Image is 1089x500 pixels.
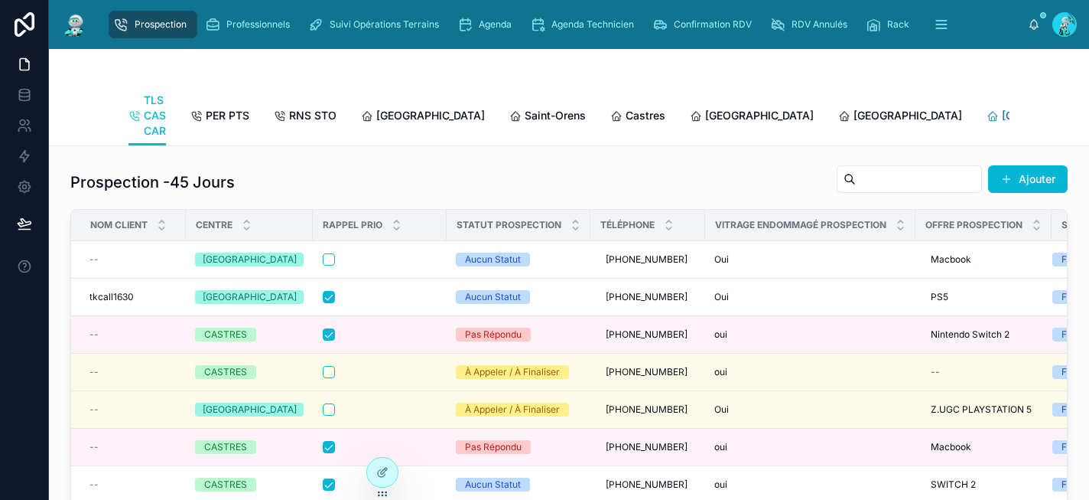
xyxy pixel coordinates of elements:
div: Pas Répondu [465,440,522,454]
span: Vitrage endommagé Prospection [715,219,886,231]
a: Confirmation RDV [648,11,762,38]
span: oui [714,328,727,341]
a: Macbook [925,435,1042,459]
span: Nom Client [90,219,148,231]
span: Macbook [931,253,971,266]
a: TLS CAS CAR [128,87,166,146]
div: CASTRES [204,365,247,379]
span: Statut Prospection [457,219,561,231]
span: [PHONE_NUMBER] [606,253,688,266]
a: [PHONE_NUMBER] [600,397,696,422]
span: -- [89,366,99,378]
a: RNS STO [274,102,336,132]
a: -- [89,441,177,453]
a: [PHONE_NUMBER] [600,247,696,272]
span: Agenda [479,18,512,31]
a: Agenda [453,11,522,38]
a: -- [89,366,177,378]
a: Oui [714,404,906,416]
a: Castres [610,102,665,132]
span: Téléphone [600,219,655,231]
h1: Prospection -45 Jours [70,172,235,193]
a: -- [89,328,177,341]
div: À Appeler / À Finaliser [465,365,560,379]
span: Rack [887,18,909,31]
a: Saint-Orens [509,102,586,132]
span: Confirmation RDV [674,18,752,31]
span: RDV Annulés [792,18,847,31]
span: Professionnels [226,18,290,31]
div: Aucun Statut [465,253,521,266]
span: -- [89,328,99,341]
div: CASTRES [204,440,247,454]
span: oui [714,366,727,378]
span: [PHONE_NUMBER] [606,479,688,491]
span: [PHONE_NUMBER] [606,441,688,453]
span: [PHONE_NUMBER] [606,366,688,378]
span: SWITCH 2 [931,479,976,491]
a: Suivi Opérations Terrains [304,11,450,38]
a: tkcall1630 [89,291,177,303]
div: CASTRES [204,328,247,342]
a: Oui [714,253,906,266]
a: Aucun Statut [456,478,581,492]
a: Rack [861,11,920,38]
a: Nintendo Switch 2 [925,322,1042,347]
div: Pas Répondu [465,328,522,342]
a: Pas Répondu [456,328,581,342]
span: [PHONE_NUMBER] [606,404,688,416]
div: [GEOGRAPHIC_DATA] [203,403,297,417]
a: [PHONE_NUMBER] [600,435,696,459]
a: [GEOGRAPHIC_DATA] [195,403,304,417]
span: [PHONE_NUMBER] [606,328,688,341]
a: Ajouter [988,165,1068,193]
div: [GEOGRAPHIC_DATA] [203,253,297,266]
span: oui [714,441,727,453]
a: [GEOGRAPHIC_DATA] [195,290,304,304]
a: À Appeler / À Finaliser [456,403,581,417]
a: Aucun Statut [456,253,581,266]
a: Professionnels [200,11,301,38]
a: oui [714,479,906,491]
span: -- [89,404,99,416]
div: -- [931,366,940,378]
span: Agenda Technicien [551,18,634,31]
a: [PHONE_NUMBER] [600,285,696,309]
a: CASTRES [195,478,304,492]
a: [GEOGRAPHIC_DATA] [838,102,962,132]
div: Aucun Statut [465,290,521,304]
a: CASTRES [195,328,304,342]
span: -- [89,479,99,491]
a: -- [89,253,177,266]
div: À Appeler / À Finaliser [465,403,560,417]
a: PER PTS [190,102,249,132]
span: oui [714,479,727,491]
a: Prospection [109,11,197,38]
span: Oui [714,404,729,416]
span: Suivi Opérations Terrains [330,18,439,31]
span: Z.UGC PLAYSTATION 5 [931,404,1032,416]
span: [GEOGRAPHIC_DATA] [853,108,962,123]
div: Aucun Statut [465,478,521,492]
a: Aucun Statut [456,290,581,304]
span: [PHONE_NUMBER] [606,291,688,303]
span: tkcall1630 [89,291,134,303]
span: Saint-Orens [525,108,586,123]
span: Oui [714,291,729,303]
span: Rappel Prio [323,219,382,231]
a: [GEOGRAPHIC_DATA] [361,102,485,132]
span: -- [89,253,99,266]
a: [GEOGRAPHIC_DATA] [195,253,304,266]
div: scrollable content [101,8,1028,41]
a: CASTRES [195,440,304,454]
div: [GEOGRAPHIC_DATA] [203,290,297,304]
a: Pas Répondu [456,440,581,454]
span: Oui [714,253,729,266]
span: [GEOGRAPHIC_DATA] [376,108,485,123]
span: Centre [196,219,232,231]
span: PER PTS [206,108,249,123]
span: -- [89,441,99,453]
a: -- [89,479,177,491]
a: -- [89,404,177,416]
a: [PHONE_NUMBER] [600,322,696,347]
